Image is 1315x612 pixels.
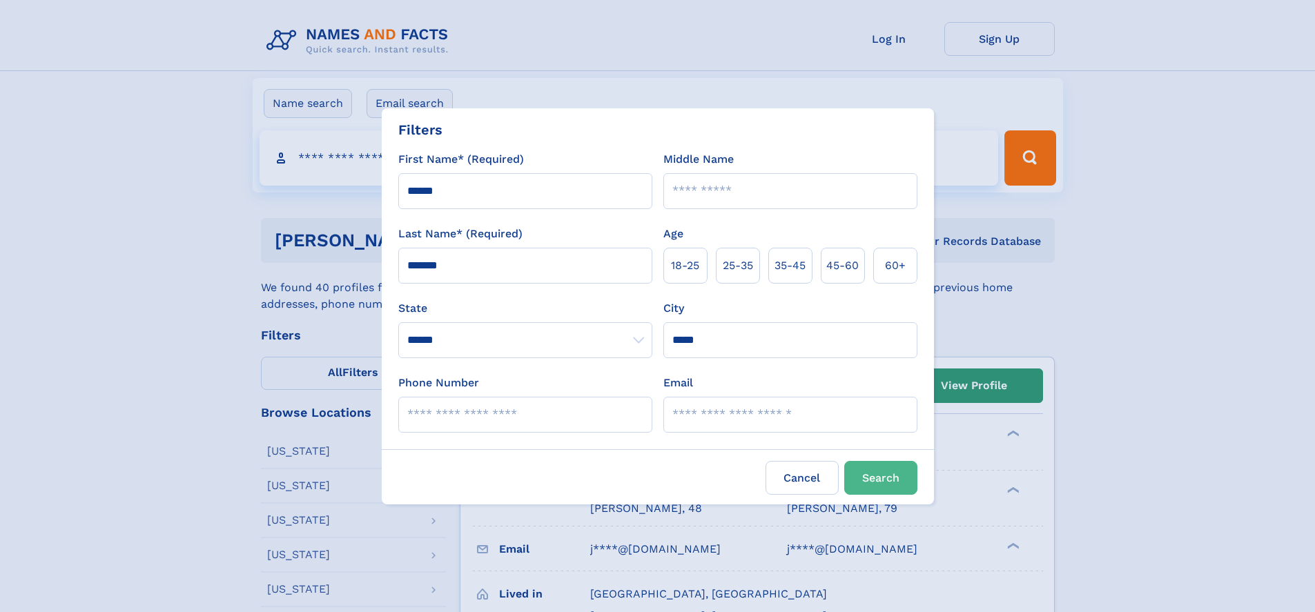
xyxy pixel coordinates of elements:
[885,257,906,274] span: 60+
[398,151,524,168] label: First Name* (Required)
[398,375,479,391] label: Phone Number
[663,226,683,242] label: Age
[844,461,917,495] button: Search
[398,226,523,242] label: Last Name* (Required)
[663,151,734,168] label: Middle Name
[723,257,753,274] span: 25‑35
[663,300,684,317] label: City
[826,257,859,274] span: 45‑60
[766,461,839,495] label: Cancel
[663,375,693,391] label: Email
[398,119,442,140] div: Filters
[671,257,699,274] span: 18‑25
[398,300,652,317] label: State
[775,257,806,274] span: 35‑45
